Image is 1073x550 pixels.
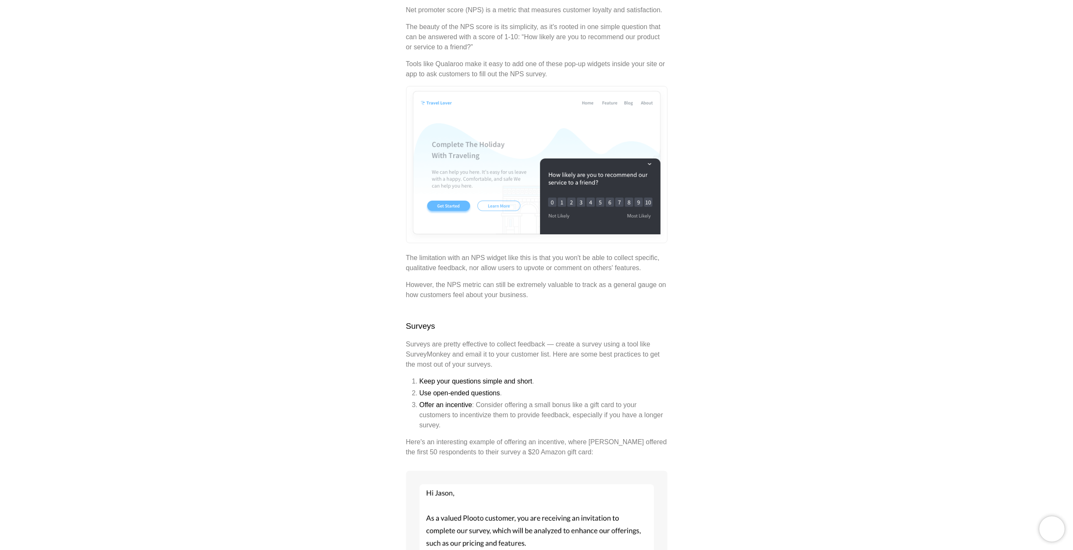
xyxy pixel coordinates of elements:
iframe: Chatra live chat [1039,516,1065,542]
p: The limitation with an NPS widget like this is that you won't be able to collect specific, qualit... [406,253,667,273]
li: . [420,388,667,398]
li: : Consider offering a small bonus like a gift card to your customers to incentivize them to provi... [420,400,667,430]
p: Here's an interesting example of offering an incentive, where [PERSON_NAME] offered the first 50 ... [406,437,667,457]
h2: Surveys [406,320,667,333]
strong: Use open-ended questions [420,389,500,397]
li: . [420,376,667,386]
img: Qualaroo NPS Widget Example Image [406,86,667,243]
strong: Keep your questions simple and short [420,378,532,385]
p: Tools like Qualaroo make it easy to add one of these pop-up widgets inside your site or app to as... [406,59,667,79]
p: The beauty of the NPS score is its simplicity, as it's rooted in one simple question that can be ... [406,22,667,52]
p: However, the NPS metric can still be extremely valuable to track as a general gauge on how custom... [406,280,667,300]
p: Surveys are pretty effective to collect feedback — create a survey using a tool like SurveyMonkey... [406,339,667,370]
strong: Offer an incentive [420,401,472,408]
p: Net promoter score (NPS) is a metric that measures customer loyalty and satisfaction. [406,5,667,15]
